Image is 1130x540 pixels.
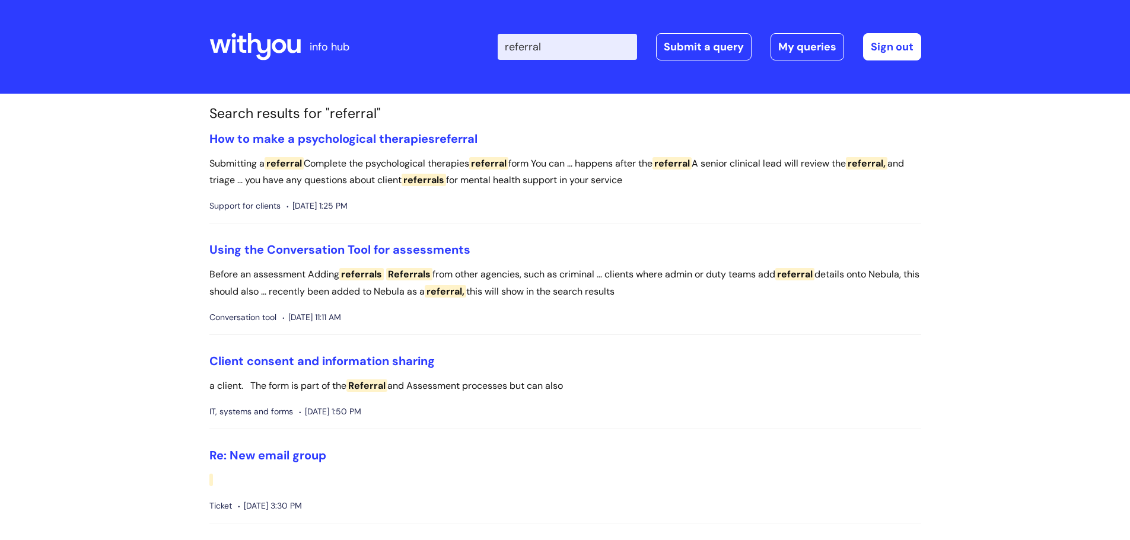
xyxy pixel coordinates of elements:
[846,157,887,170] span: referral,
[209,131,478,146] a: How to make a psychological therapiesreferral
[469,157,508,170] span: referral
[656,33,752,60] a: Submit a query
[209,106,921,122] h1: Search results for "referral"
[775,268,814,280] span: referral
[209,404,293,419] span: IT, systems and forms
[209,448,326,463] a: Re: New email group
[771,33,844,60] a: My queries
[209,310,276,325] span: Conversation tool
[209,199,281,213] span: Support for clients
[209,242,470,257] a: Using the Conversation Tool for assessments
[265,157,304,170] span: referral
[209,266,921,301] p: Before an assessment Adding from other agencies, such as criminal ... clients where admin or duty...
[863,33,921,60] a: Sign out
[435,131,478,146] span: referral
[386,268,432,280] span: Referrals
[498,34,637,60] input: Search
[282,310,341,325] span: [DATE] 11:11 AM
[346,379,387,392] span: Referral
[652,157,692,170] span: referral
[339,268,384,280] span: referrals
[498,33,921,60] div: | -
[209,155,921,190] p: Submitting a Complete the psychological therapies form You can ... happens after the A senior cli...
[402,174,446,186] span: referrals
[287,199,348,213] span: [DATE] 1:25 PM
[209,378,921,395] p: a client. The form is part of the and Assessment processes but can also
[299,404,361,419] span: [DATE] 1:50 PM
[310,37,349,56] p: info hub
[425,285,466,298] span: referral,
[209,499,232,513] span: Ticket
[238,499,302,513] span: [DATE] 3:30 PM
[209,353,435,369] a: Client consent and information sharing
